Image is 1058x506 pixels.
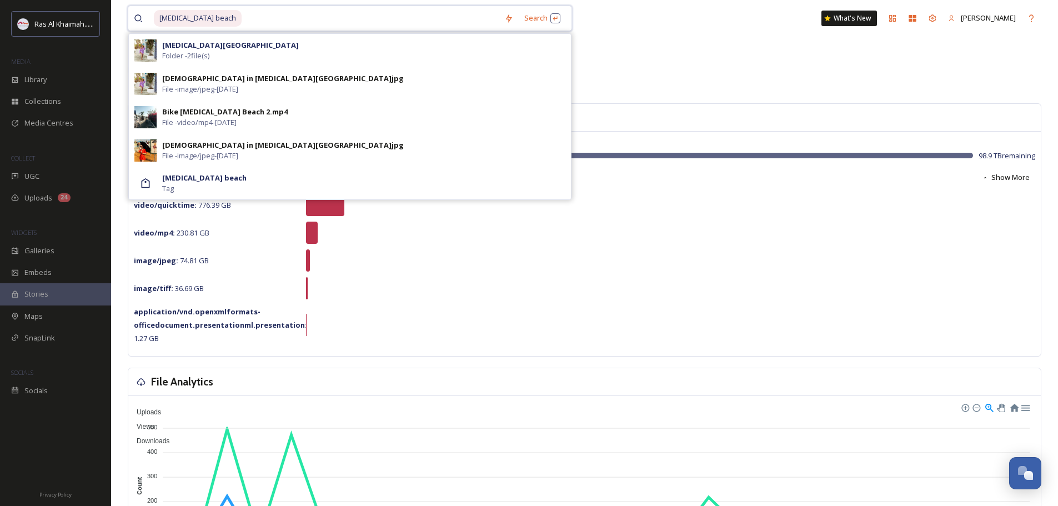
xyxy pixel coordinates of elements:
[984,402,994,412] div: Selection Zoom
[24,171,39,182] span: UGC
[147,473,157,479] tspan: 300
[154,10,242,26] span: [MEDICAL_DATA] beach
[24,96,61,107] span: Collections
[24,246,54,256] span: Galleries
[136,477,143,495] text: Count
[11,228,37,237] span: WIDGETS
[162,84,238,94] span: File - image/jpeg - [DATE]
[134,106,157,128] img: 19a92094-7f05-4c3b-8672-70fa74ddcc2d.jpg
[162,117,237,128] span: File - video/mp4 - [DATE]
[519,7,566,29] div: Search
[162,107,288,117] div: Bike [MEDICAL_DATA] Beach 2.mp4
[24,289,48,299] span: Stories
[162,183,174,194] span: Tag
[162,173,247,183] strong: [MEDICAL_DATA] beach
[134,283,173,293] strong: image/tiff :
[58,193,71,202] div: 24
[24,311,43,322] span: Maps
[11,57,31,66] span: MEDIA
[134,283,204,293] span: 36.69 GB
[134,228,209,238] span: 230.81 GB
[961,13,1016,23] span: [PERSON_NAME]
[128,408,161,416] span: Uploads
[997,404,1004,410] div: Panning
[147,497,157,504] tspan: 200
[24,118,73,128] span: Media Centres
[162,140,404,151] div: [DEMOGRAPHIC_DATA] in [MEDICAL_DATA][GEOGRAPHIC_DATA]jpg
[147,448,157,455] tspan: 400
[128,437,169,445] span: Downloads
[39,491,72,498] span: Privacy Policy
[134,200,197,210] strong: video/quicktime :
[162,151,238,161] span: File - image/jpeg - [DATE]
[1009,457,1041,489] button: Open Chat
[162,73,404,84] div: [DEMOGRAPHIC_DATA] in [MEDICAL_DATA][GEOGRAPHIC_DATA]jpg
[134,307,307,343] span: 1.27 GB
[134,73,157,95] img: 2a61f86c-7ee6-4c54-bb6f-ad7b37f2f9f9.jpg
[1020,402,1030,412] div: Menu
[39,487,72,500] a: Privacy Policy
[134,139,157,162] img: 70af5e56-581e-4402-b1b7-6edf247229d9.jpg
[24,74,47,85] span: Library
[147,423,157,430] tspan: 500
[151,374,213,390] h3: File Analytics
[134,255,178,265] strong: image/jpeg :
[34,18,192,29] span: Ras Al Khaimah Tourism Development Authority
[942,7,1021,29] a: [PERSON_NAME]
[162,51,209,61] span: Folder - 2 file(s)
[1009,402,1019,412] div: Reset Zoom
[134,255,209,265] span: 74.81 GB
[128,423,154,430] span: Views
[24,385,48,396] span: Socials
[134,228,175,238] strong: video/mp4 :
[24,267,52,278] span: Embeds
[134,200,231,210] span: 776.39 GB
[24,193,52,203] span: Uploads
[18,18,29,29] img: Logo_RAKTDA_RGB-01.png
[961,403,969,411] div: Zoom In
[976,167,1035,188] button: Show More
[11,154,35,162] span: COLLECT
[134,39,157,62] img: 2a61f86c-7ee6-4c54-bb6f-ad7b37f2f9f9.jpg
[24,333,55,343] span: SnapLink
[979,151,1035,161] span: 98.9 TB remaining
[11,368,33,377] span: SOCIALS
[134,307,307,330] strong: application/vnd.openxmlformats-officedocument.presentationml.presentation :
[162,40,299,50] strong: [MEDICAL_DATA][GEOGRAPHIC_DATA]
[972,403,980,411] div: Zoom Out
[821,11,877,26] a: What's New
